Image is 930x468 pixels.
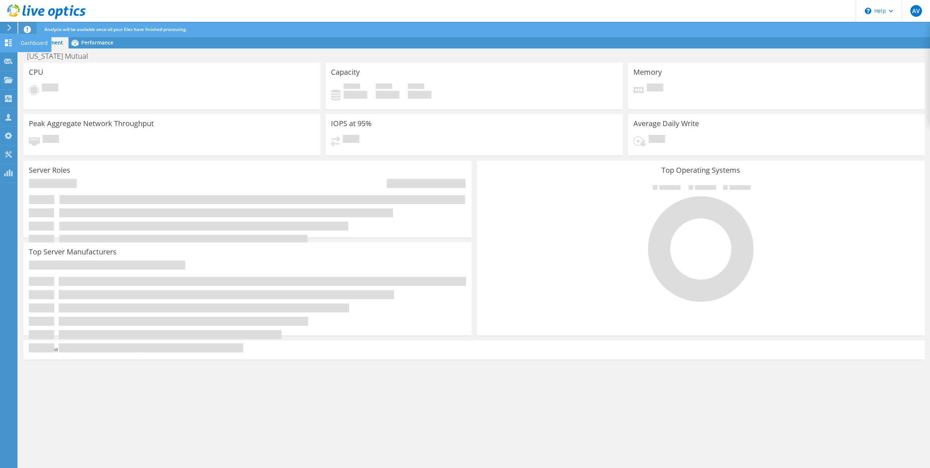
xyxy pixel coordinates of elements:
span: Used [344,83,360,91]
div: Dashboard [17,34,51,52]
h3: Top Server Manufacturers [29,248,117,256]
span: Pending [343,135,359,145]
h3: CPU [29,68,43,76]
h3: Top Operating Systems [482,166,919,174]
h4: 0 GiB [376,91,399,99]
span: Pending [42,83,58,93]
h3: Peak Aggregate Network Throughput [29,120,154,128]
span: Analysis will be available once all your files have finished processing. [44,26,187,32]
h3: Capacity [331,68,360,76]
h3: Server Roles [29,166,70,174]
span: Pending [649,135,665,145]
svg: \n [865,8,871,14]
h3: Average Daily Write [633,120,699,128]
h4: 0 GiB [408,91,431,99]
span: AV [910,5,922,17]
h3: IOPS at 95% [331,120,372,128]
span: Free [376,83,392,91]
span: Pending [647,83,663,93]
div: This graph will display once collector runs have completed [23,340,925,359]
span: Total [408,83,424,91]
span: Pending [43,135,59,145]
h1: [US_STATE] Mutual [24,52,99,60]
h3: Memory [633,68,662,76]
h4: 0 GiB [344,91,367,99]
span: Performance [81,39,113,46]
